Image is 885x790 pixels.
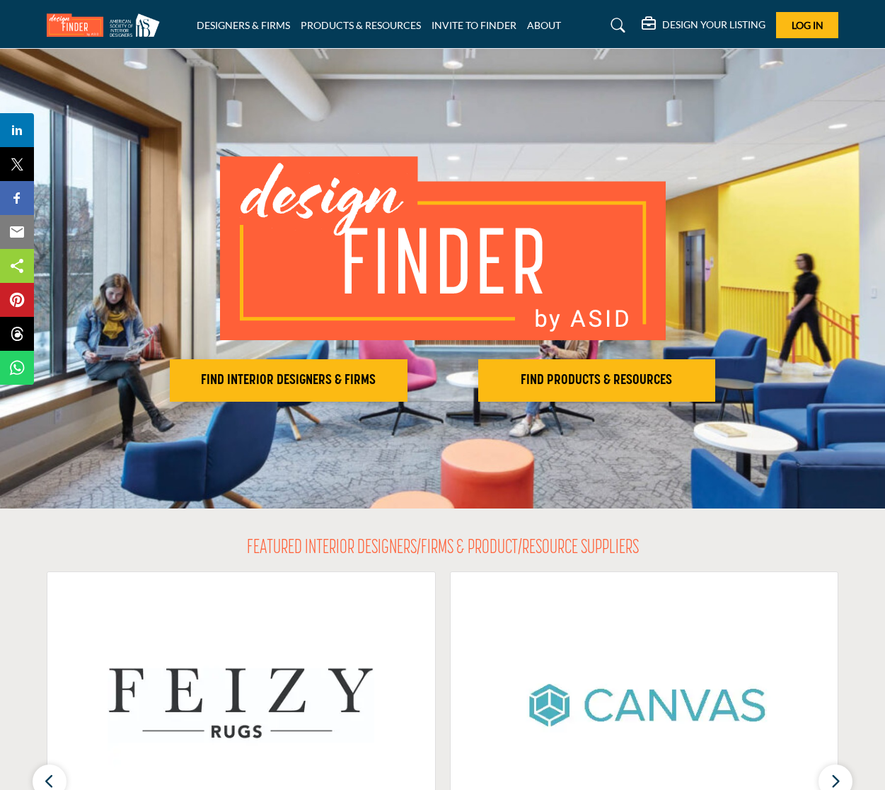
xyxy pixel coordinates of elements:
button: FIND PRODUCTS & RESOURCES [478,359,716,402]
a: Search [597,14,635,37]
button: Log In [776,12,838,38]
a: DESIGNERS & FIRMS [197,19,290,31]
img: Site Logo [47,13,167,37]
div: DESIGN YOUR LISTING [642,17,765,34]
a: ABOUT [527,19,561,31]
a: PRODUCTS & RESOURCES [301,19,421,31]
button: FIND INTERIOR DESIGNERS & FIRMS [170,359,407,402]
h2: FIND INTERIOR DESIGNERS & FIRMS [174,372,403,389]
h5: DESIGN YOUR LISTING [662,18,765,31]
img: image [220,156,666,340]
h2: FIND PRODUCTS & RESOURCES [482,372,712,389]
span: Log In [792,19,823,31]
h2: FEATURED INTERIOR DESIGNERS/FIRMS & PRODUCT/RESOURCE SUPPLIERS [247,537,639,561]
a: INVITE TO FINDER [432,19,516,31]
